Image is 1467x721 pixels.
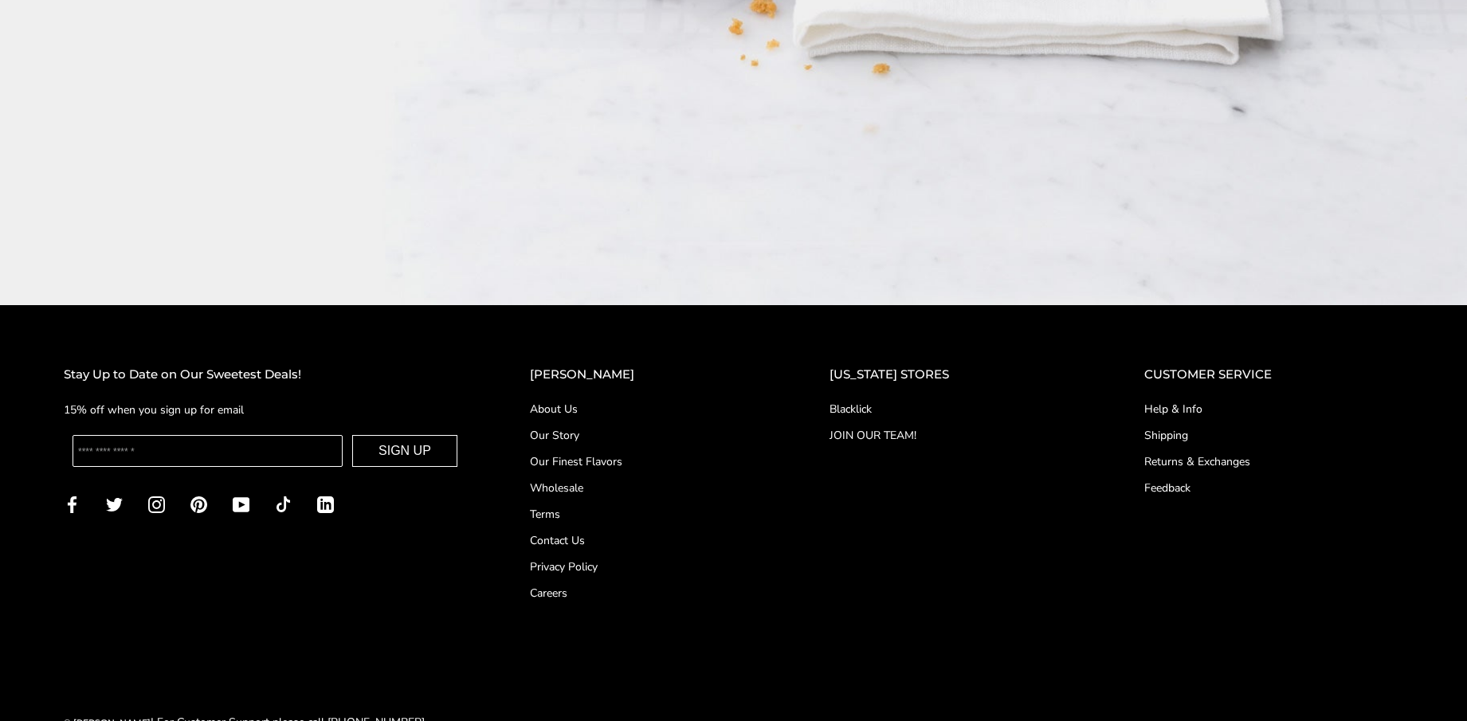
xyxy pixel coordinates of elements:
a: Facebook [64,495,80,513]
a: Instagram [148,495,165,513]
a: Careers [530,585,766,601]
a: Our Story [530,427,766,444]
a: Wholesale [530,480,766,496]
h2: CUSTOMER SERVICE [1144,365,1403,385]
a: LinkedIn [317,495,334,513]
h2: [US_STATE] STORES [830,365,1081,385]
a: Shipping [1144,427,1403,444]
h2: [PERSON_NAME] [530,365,766,385]
a: JOIN OUR TEAM! [830,427,1081,444]
a: Blacklick [830,401,1081,417]
a: TikTok [275,495,292,513]
a: Our Finest Flavors [530,453,766,470]
p: 15% off when you sign up for email [64,401,466,419]
a: Returns & Exchanges [1144,453,1403,470]
h2: Stay Up to Date on Our Sweetest Deals! [64,365,466,385]
a: Twitter [106,495,123,513]
a: Feedback [1144,480,1403,496]
a: About Us [530,401,766,417]
a: YouTube [233,495,249,513]
a: Contact Us [530,532,766,549]
a: Privacy Policy [530,558,766,575]
iframe: Sign Up via Text for Offers [13,660,165,708]
input: Enter your email [73,435,343,467]
button: SIGN UP [352,435,457,467]
a: Terms [530,506,766,523]
a: Help & Info [1144,401,1403,417]
a: Pinterest [190,495,207,513]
